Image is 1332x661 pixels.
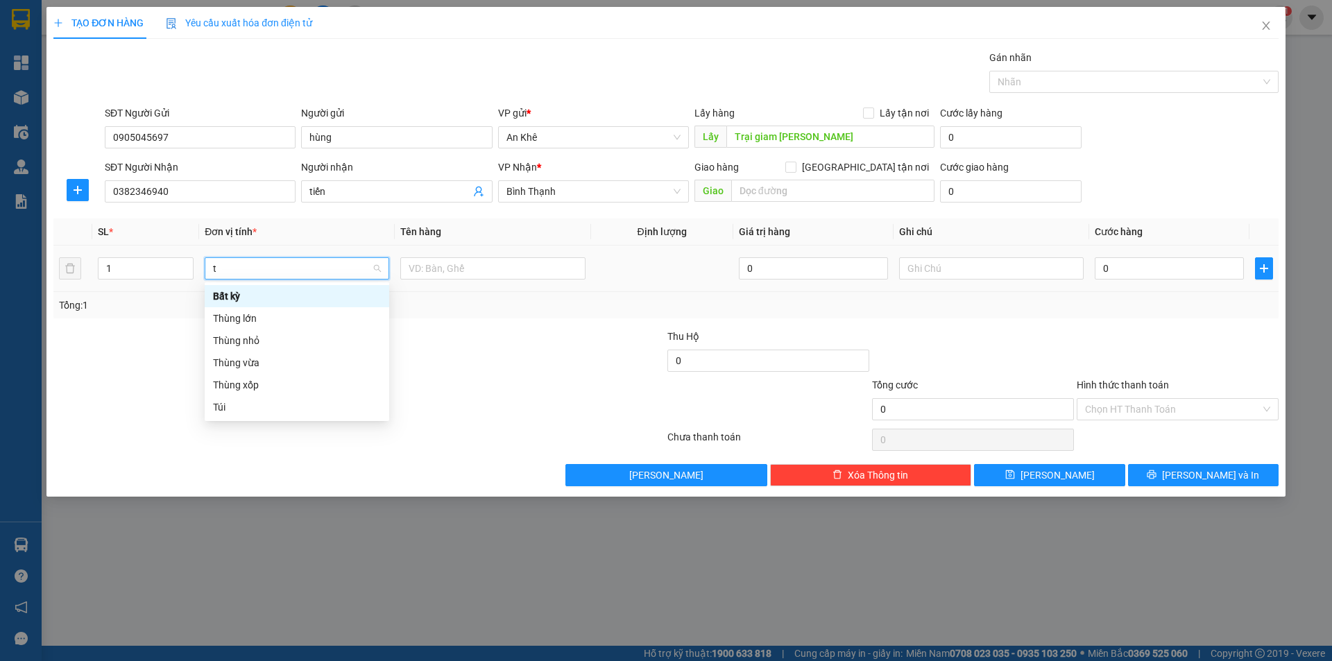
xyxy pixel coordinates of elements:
div: Thùng lớn [205,307,389,329]
label: Cước giao hàng [940,162,1009,173]
label: Hình thức thanh toán [1077,379,1169,390]
div: Người nhận [301,160,492,175]
input: Cước giao hàng [940,180,1082,203]
button: [PERSON_NAME] [565,464,767,486]
span: [PERSON_NAME] [1021,467,1095,483]
button: Close [1247,7,1286,46]
div: Túi [213,400,381,415]
span: user-add [473,186,484,197]
span: An Khê [506,127,681,148]
span: [PERSON_NAME] và In [1162,467,1259,483]
button: delete [59,257,81,280]
span: VP Nhận [498,162,537,173]
span: [PERSON_NAME] [629,467,703,483]
span: SL [98,226,109,237]
div: Thùng lớn [213,311,381,326]
div: SĐT Người Nhận [105,160,296,175]
span: Bình Thạnh [506,181,681,202]
div: Bất kỳ [205,285,389,307]
span: Lấy [694,126,726,148]
div: Tổng: 1 [59,298,514,313]
div: Thùng vừa [205,352,389,374]
div: VP gửi [498,105,689,121]
button: plus [1255,257,1273,280]
button: save[PERSON_NAME] [974,464,1125,486]
div: Người gửi [301,105,492,121]
span: plus [67,184,88,196]
div: Thùng nhỏ [205,329,389,352]
input: VD: Bàn, Ghế [400,257,585,280]
input: Dọc đường [726,126,934,148]
span: Xóa Thông tin [848,467,908,483]
span: TẠO ĐƠN HÀNG [53,17,144,28]
span: save [1005,470,1015,481]
button: deleteXóa Thông tin [770,464,972,486]
span: Cước hàng [1095,226,1143,237]
span: Lấy hàng [694,108,735,119]
span: Giao hàng [694,162,739,173]
span: Tổng cước [872,379,918,390]
button: plus [67,179,89,201]
span: printer [1147,470,1156,481]
div: Thùng nhỏ [213,333,381,348]
span: close [1261,20,1272,31]
div: Thùng xốp [213,377,381,393]
input: Cước lấy hàng [940,126,1082,148]
img: icon [166,18,177,29]
span: plus [53,18,63,28]
span: Tên hàng [400,226,441,237]
span: plus [1256,263,1272,274]
span: delete [832,470,842,481]
input: Ghi Chú [899,257,1084,280]
span: Yêu cầu xuất hóa đơn điện tử [166,17,312,28]
span: Thu Hộ [667,331,699,342]
div: Thùng xốp [205,374,389,396]
div: Chưa thanh toán [666,429,871,454]
div: Bất kỳ [213,289,381,304]
div: Thùng vừa [213,355,381,370]
div: Túi [205,396,389,418]
span: Lấy tận nơi [874,105,934,121]
span: Định lượng [638,226,687,237]
button: printer[PERSON_NAME] và In [1128,464,1279,486]
span: [GEOGRAPHIC_DATA] tận nơi [796,160,934,175]
div: SĐT Người Gửi [105,105,296,121]
span: Giao [694,180,731,202]
input: 0 [739,257,888,280]
label: Cước lấy hàng [940,108,1002,119]
label: Gán nhãn [989,52,1032,63]
input: Dọc đường [731,180,934,202]
th: Ghi chú [894,218,1089,246]
span: Giá trị hàng [739,226,790,237]
span: Đơn vị tính [205,226,257,237]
